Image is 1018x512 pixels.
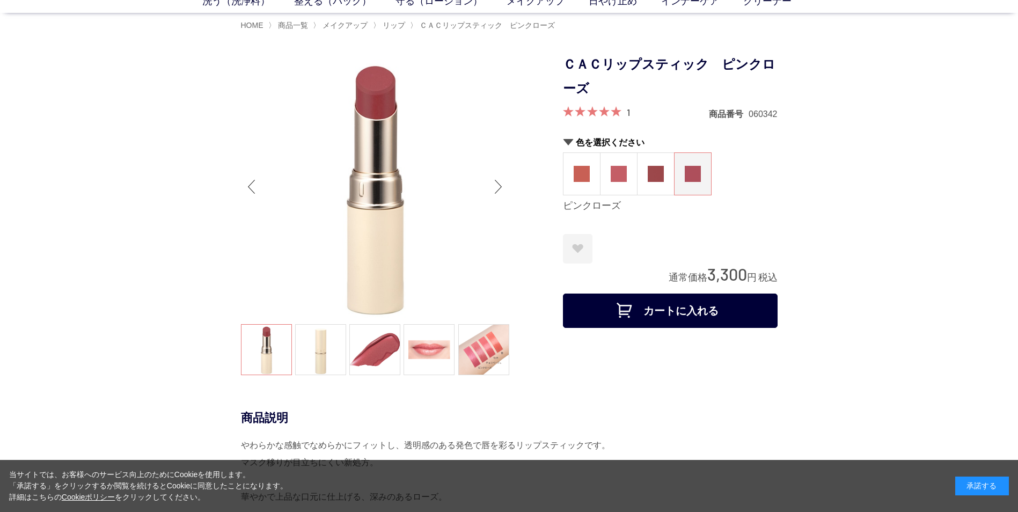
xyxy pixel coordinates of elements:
[638,153,674,195] a: チョコベージュ
[488,165,509,208] div: Next slide
[323,21,368,30] span: メイクアップ
[373,20,408,31] li: 〉
[758,272,778,283] span: 税込
[685,166,701,182] img: ピンクローズ
[747,272,757,283] span: 円
[707,264,747,284] span: 3,300
[669,272,707,283] span: 通常価格
[563,294,778,328] button: カートに入れる
[637,152,675,195] dl: チョコベージュ
[313,20,370,31] li: 〉
[268,20,311,31] li: 〉
[9,469,288,503] div: 当サイトでは、お客様へのサービス向上のためにCookieを使用します。 「承諾する」をクリックするか閲覧を続けるとCookieに同意したことになります。 詳細はこちらの をクリックしてください。
[410,20,558,31] li: 〉
[563,153,600,195] a: 茜
[574,166,590,182] img: 茜
[563,137,778,148] h2: 色を選択ください
[320,21,368,30] a: メイクアップ
[674,152,712,195] dl: ピンクローズ
[420,21,555,30] span: ＣＡＣリップスティック ピンクローズ
[955,477,1009,495] div: 承諾する
[278,21,308,30] span: 商品一覧
[563,234,592,264] a: お気に入りに登録する
[563,200,778,213] div: ピンクローズ
[648,166,664,182] img: チョコベージュ
[709,108,749,120] dt: 商品番号
[418,21,555,30] a: ＣＡＣリップスティック ピンクローズ
[600,152,638,195] dl: 牡丹
[611,166,627,182] img: 牡丹
[380,21,405,30] a: リップ
[749,108,777,120] dd: 060342
[241,165,262,208] div: Previous slide
[241,410,778,426] div: 商品説明
[383,21,405,30] span: リップ
[276,21,308,30] a: 商品一覧
[241,21,263,30] a: HOME
[627,106,630,118] a: 1
[563,53,778,101] h1: ＣＡＣリップスティック ピンクローズ
[241,53,509,321] img: ＣＡＣリップスティック ピンクローズ ピンクローズ
[563,152,600,195] dl: 茜
[62,493,115,501] a: Cookieポリシー
[600,153,637,195] a: 牡丹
